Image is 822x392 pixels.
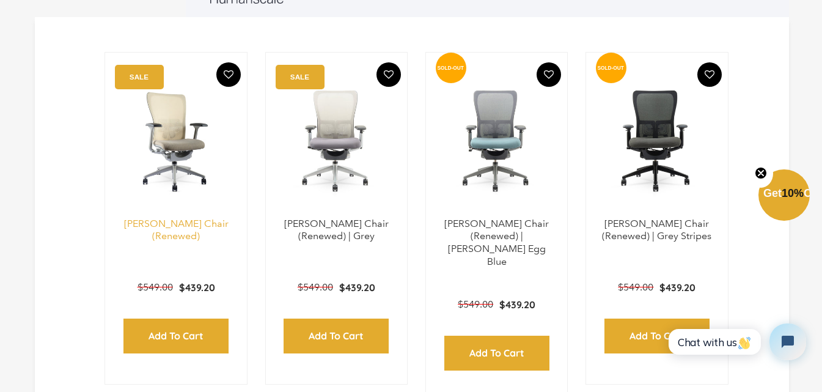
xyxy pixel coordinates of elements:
span: $439.20 [179,281,215,294]
button: Add To Wishlist [376,62,401,87]
a: [PERSON_NAME] Chair (Renewed) | Grey Stripes [602,218,711,242]
text: SALE [130,73,149,81]
input: Add to Cart [444,336,549,371]
input: Add to Cart [284,319,389,353]
a: [PERSON_NAME] Chair (Renewed) [124,218,229,242]
span: Get Off [763,187,820,199]
button: Close teaser [749,160,773,188]
a: Zody Chair (Renewed) | Robin Egg Blue - chairorama Zody Chair (Renewed) | Robin Egg Blue - chairo... [438,65,555,218]
a: Zody Chair (Renewed) | Grey Stripes - chairorama Zody Chair (Renewed) | Grey Stripes - chairorama [598,65,715,218]
span: $549.00 [298,281,333,293]
button: Add To Wishlist [537,62,561,87]
img: Zody Chair (Renewed) | Robin Egg Blue - chairorama [438,65,555,218]
text: SOLD-OUT [437,64,464,70]
iframe: Tidio Chat [655,313,816,371]
div: Get10%OffClose teaser [758,171,810,222]
a: [PERSON_NAME] Chair (Renewed) | Grey [284,218,389,242]
text: SOLD-OUT [598,64,625,70]
img: Zody Chair (Renewed) - chairorama [117,65,234,218]
span: $439.20 [339,281,375,294]
a: Zody Chair (Renewed) | Grey - chairorama Zody Chair (Renewed) | Grey - chairorama [278,65,395,218]
span: $549.00 [458,298,493,310]
text: SALE [290,73,309,81]
span: $549.00 [138,281,173,293]
span: $439.20 [659,281,695,294]
span: $439.20 [499,298,535,311]
span: 10% [782,187,804,199]
input: Add to Cart [604,319,710,353]
button: Add To Wishlist [216,62,241,87]
a: [PERSON_NAME] Chair (Renewed) | [PERSON_NAME] Egg Blue [444,218,549,267]
span: $549.00 [618,281,653,293]
img: Zody Chair (Renewed) | Grey Stripes - chairorama [598,65,715,218]
button: Add To Wishlist [697,62,722,87]
input: Add to Cart [123,319,229,353]
img: Zody Chair (Renewed) | Grey - chairorama [278,65,395,218]
a: Zody Chair (Renewed) - chairorama Zody Chair (Renewed) - chairorama [117,65,234,218]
